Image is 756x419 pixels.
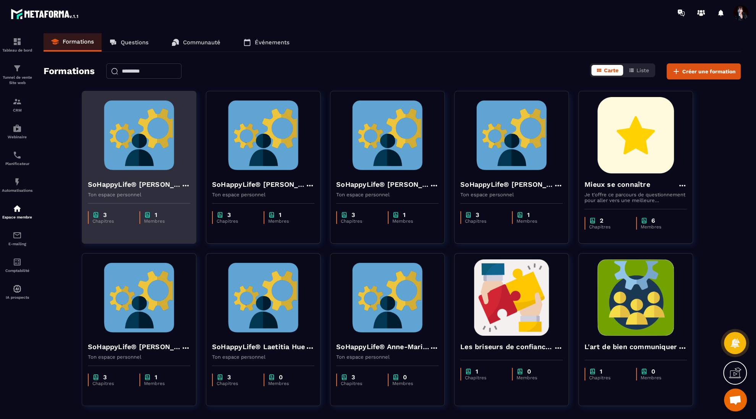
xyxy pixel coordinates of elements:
[183,39,220,46] p: Communauté
[268,381,307,386] p: Membres
[13,150,22,160] img: scheduler
[2,269,32,273] p: Comptabilité
[527,211,530,218] p: 1
[2,295,32,299] p: IA prospects
[88,354,190,360] p: Ton espace personnel
[584,97,687,173] img: formation-background
[268,211,275,218] img: chapter
[2,75,32,86] p: Tunnel de vente Site web
[236,33,297,52] a: Événements
[217,381,256,386] p: Chapitres
[454,91,578,253] a: formation-backgroundSoHappyLife® [PERSON_NAME]Ton espace personnelchapter3Chapitreschapter1Membres
[578,91,703,253] a: formation-backgroundMieux se connaîtreJe t'offre ce parcours de questionnement pour aller vers un...
[641,368,648,375] img: chapter
[2,171,32,198] a: automationsautomationsAutomatisations
[724,388,747,411] div: Ouvrir le chat
[589,224,628,230] p: Chapitres
[682,68,736,75] span: Créer une formation
[11,7,79,21] img: logo
[600,368,602,375] p: 1
[460,259,563,336] img: formation-background
[279,374,283,381] p: 0
[2,48,32,52] p: Tableau de bord
[460,179,554,190] h4: SoHappyLife® [PERSON_NAME]
[641,224,679,230] p: Membres
[460,192,563,197] p: Ton espace personnel
[13,284,22,293] img: automations
[584,341,677,352] h4: L'art de bien communiquer
[2,145,32,171] a: schedulerschedulerPlanificateur
[336,97,439,173] img: formation-background
[2,91,32,118] a: formationformationCRM
[336,259,439,336] img: formation-background
[2,198,32,225] a: automationsautomationsEspace membre
[516,211,523,218] img: chapter
[330,91,454,253] a: formation-backgroundSoHappyLife® [PERSON_NAME]Ton espace personnelchapter3Chapitreschapter1Membres
[465,211,472,218] img: chapter
[212,179,305,190] h4: SoHappyLife® [PERSON_NAME]
[121,39,149,46] p: Questions
[212,341,305,352] h4: SoHappyLife® Laetitia Hue
[341,218,380,224] p: Chapitres
[460,97,563,173] img: formation-background
[667,63,741,79] button: Créer une formation
[351,211,355,218] p: 3
[103,211,107,218] p: 3
[212,97,314,173] img: formation-background
[403,211,406,218] p: 1
[206,91,330,253] a: formation-backgroundSoHappyLife® [PERSON_NAME]Ton espace personnelchapter3Chapitreschapter1Membres
[636,67,649,73] span: Liste
[336,354,439,360] p: Ton espace personnel
[144,218,183,224] p: Membres
[279,211,282,218] p: 1
[227,211,231,218] p: 3
[155,374,157,381] p: 1
[516,375,555,380] p: Membres
[13,37,22,46] img: formation
[641,217,648,224] img: chapter
[88,179,181,190] h4: SoHappyLife® [PERSON_NAME]
[2,252,32,278] a: accountantaccountantComptabilité
[92,211,99,218] img: chapter
[206,253,330,416] a: formation-backgroundSoHappyLife® Laetitia HueTon espace personnelchapter3Chapitreschapter0Membres
[227,374,231,381] p: 3
[403,374,407,381] p: 0
[392,374,399,381] img: chapter
[88,97,190,173] img: formation-background
[2,162,32,166] p: Planificateur
[476,368,478,375] p: 1
[63,38,94,45] p: Formations
[336,341,429,352] h4: SoHappyLife® Anne-Marine ALLEON
[13,231,22,240] img: email
[584,179,650,190] h4: Mieux se connaître
[2,225,32,252] a: emailemailE-mailing
[212,354,314,360] p: Ton espace personnel
[651,368,655,375] p: 0
[217,374,223,381] img: chapter
[351,374,355,381] p: 3
[2,135,32,139] p: Webinaire
[589,217,596,224] img: chapter
[255,39,290,46] p: Événements
[584,259,687,336] img: formation-background
[465,218,504,224] p: Chapitres
[2,188,32,193] p: Automatisations
[341,381,380,386] p: Chapitres
[92,381,132,386] p: Chapitres
[460,341,554,352] h4: Les briseurs de confiance dans l'entreprise
[465,375,504,380] p: Chapitres
[330,253,454,416] a: formation-backgroundSoHappyLife® Anne-Marine ALLEONTon espace personnelchapter3Chapitreschapter0M...
[516,218,555,224] p: Membres
[392,381,431,386] p: Membres
[103,374,107,381] p: 3
[88,192,190,197] p: Ton espace personnel
[341,374,348,381] img: chapter
[268,374,275,381] img: chapter
[144,374,151,381] img: chapter
[155,211,157,218] p: 1
[13,257,22,267] img: accountant
[516,368,523,375] img: chapter
[144,381,183,386] p: Membres
[604,67,618,73] span: Carte
[82,253,206,416] a: formation-backgroundSoHappyLife® [PERSON_NAME]Ton espace personnelchapter3Chapitreschapter1Membres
